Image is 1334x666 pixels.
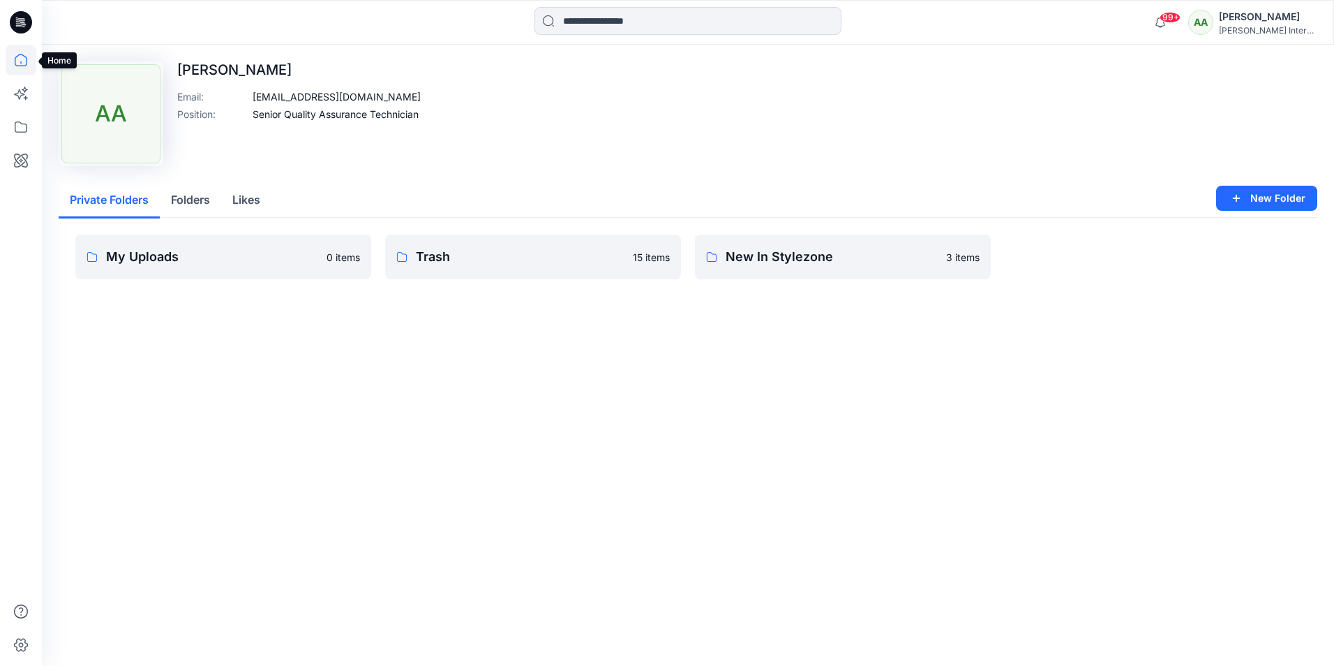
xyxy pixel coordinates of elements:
p: My Uploads [106,247,318,267]
p: Trash [416,247,624,267]
p: Email : [177,89,247,104]
a: My Uploads0 items [75,235,371,279]
p: New In Stylezone [726,247,938,267]
button: Likes [221,183,271,219]
a: New In Stylezone3 items [695,235,991,279]
p: 15 items [633,250,670,265]
div: AA [61,64,160,163]
p: [EMAIL_ADDRESS][DOMAIN_NAME] [253,89,421,104]
div: AA [1188,10,1213,35]
button: Folders [160,183,221,219]
span: 99+ [1160,12,1181,23]
p: 3 items [946,250,980,265]
button: Private Folders [59,183,160,219]
p: Senior Quality Assurance Technician [253,107,419,121]
p: 0 items [327,250,360,265]
p: Position : [177,107,247,121]
a: Trash15 items [385,235,681,279]
div: [PERSON_NAME] International [1219,25,1317,36]
div: [PERSON_NAME] [1219,8,1317,25]
p: [PERSON_NAME] [177,61,421,78]
button: New Folder [1216,186,1317,211]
